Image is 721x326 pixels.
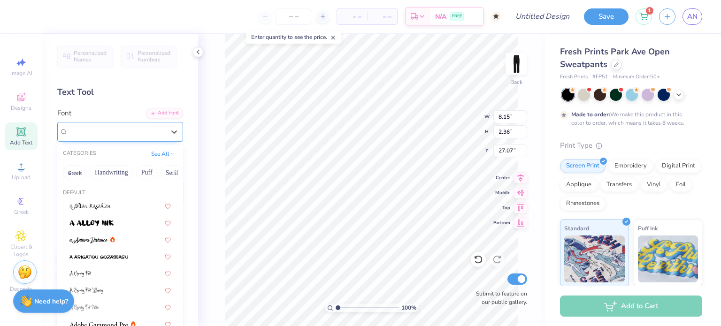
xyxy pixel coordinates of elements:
span: Designs [11,104,31,112]
span: Decorate [10,285,32,293]
div: Transfers [600,178,638,192]
div: CATEGORIES [63,150,96,158]
img: Standard [564,235,625,282]
div: Print Type [560,140,702,151]
a: AN [683,8,702,25]
span: Personalized Names [74,50,107,63]
span: – – [343,12,361,22]
label: Submit to feature on our public gallery. [471,289,527,306]
div: Digital Print [656,159,701,173]
label: Font [57,108,71,119]
div: Embroidery [608,159,653,173]
span: Fresh Prints Park Ave Open Sweatpants [560,46,670,70]
div: Rhinestones [560,197,606,211]
span: Center [493,174,510,181]
button: Greek [63,165,87,180]
img: A Charming Font Leftleaning [69,288,103,294]
img: a Arigatou Gozaimasu [69,254,128,260]
img: a Ahlan Wasahlan [69,203,111,210]
span: AN [687,11,698,22]
span: 100 % [401,303,416,312]
span: FREE [452,13,462,20]
span: # FP51 [592,73,608,81]
span: N/A [435,12,446,22]
strong: Made to order: [571,111,610,118]
span: Image AI [10,69,32,77]
div: Text Tool [57,86,183,99]
button: See All [148,149,177,159]
div: Add Font [146,108,183,119]
span: Upload [12,174,31,181]
div: Foil [670,178,692,192]
div: Enter quantity to see the price. [246,30,341,44]
span: Minimum Order: 50 + [613,73,660,81]
input: – – [276,8,312,25]
div: We make this product in this color to order, which means it takes 8 weeks. [571,110,687,127]
img: Puff Ink [638,235,698,282]
span: Personalized Numbers [138,50,171,63]
span: Puff Ink [638,223,658,233]
input: Untitled Design [508,7,577,26]
div: Screen Print [560,159,606,173]
span: Top [493,205,510,211]
span: Standard [564,223,589,233]
strong: Need help? [34,297,68,306]
span: Middle [493,190,510,196]
div: Default [57,189,183,197]
span: Fresh Prints [560,73,588,81]
div: Applique [560,178,598,192]
span: Greek [14,208,29,216]
img: a Antara Distance [69,237,108,243]
div: Vinyl [641,178,667,192]
button: Serif [161,165,184,180]
span: Bottom [493,220,510,226]
button: Puff [136,165,158,180]
button: Save [584,8,629,25]
span: Clipart & logos [5,243,38,258]
div: Back [510,78,522,86]
img: A Charming Font [69,271,92,277]
img: a Alloy Ink [69,220,114,227]
span: Add Text [10,139,32,146]
span: 1 [646,7,653,15]
img: A Charming Font Outline [69,304,99,311]
button: Handwriting [90,165,133,180]
img: Back [507,54,526,73]
span: – – [373,12,391,22]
